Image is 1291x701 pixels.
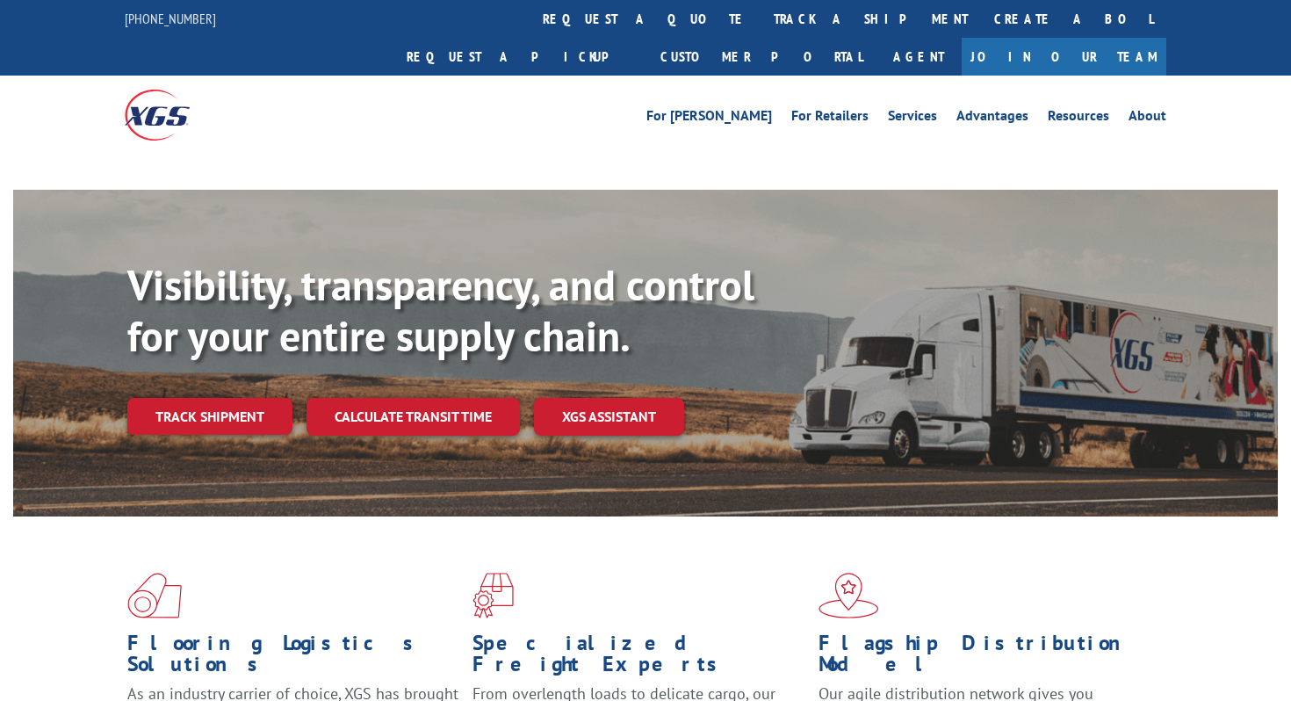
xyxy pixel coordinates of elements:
b: Visibility, transparency, and control for your entire supply chain. [127,257,754,363]
a: About [1129,109,1166,128]
a: Agent [876,38,962,76]
a: Track shipment [127,398,292,435]
a: Customer Portal [647,38,876,76]
a: Services [888,109,937,128]
a: Request a pickup [393,38,647,76]
a: Advantages [956,109,1028,128]
h1: Flooring Logistics Solutions [127,632,459,683]
a: Resources [1048,109,1109,128]
a: For Retailers [791,109,869,128]
a: Join Our Team [962,38,1166,76]
img: xgs-icon-focused-on-flooring-red [472,573,514,618]
img: xgs-icon-flagship-distribution-model-red [819,573,879,618]
a: Calculate transit time [307,398,520,436]
h1: Specialized Freight Experts [472,632,804,683]
a: XGS ASSISTANT [534,398,684,436]
a: [PHONE_NUMBER] [125,10,216,27]
img: xgs-icon-total-supply-chain-intelligence-red [127,573,182,618]
a: For [PERSON_NAME] [646,109,772,128]
h1: Flagship Distribution Model [819,632,1150,683]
